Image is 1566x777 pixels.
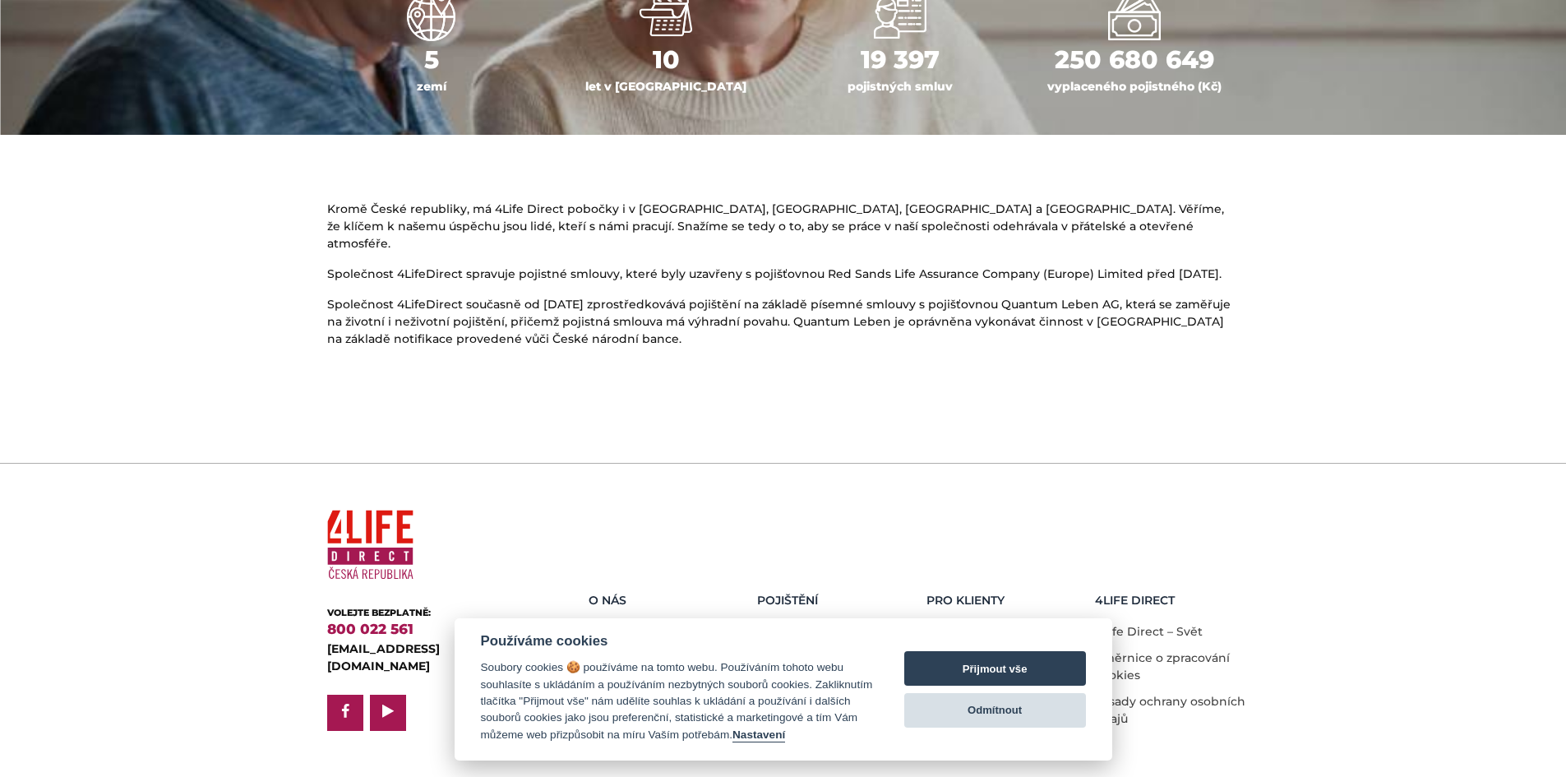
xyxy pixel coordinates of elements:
[327,641,440,673] a: [EMAIL_ADDRESS][DOMAIN_NAME]
[327,606,537,620] div: VOLEJTE BEZPLATNĚ:
[327,503,413,586] img: 4Life Direct Česká republika logo
[904,693,1086,728] button: Odmítnout
[327,296,1240,348] p: Společnost 4LifeDirect současně od [DATE] zprostředkovává pojištění na základě písemné smlouvy s ...
[904,651,1086,686] button: Přijmout vše
[327,41,537,78] div: 5
[1095,650,1230,682] a: Směrnice o zpracování cookies
[1095,594,1252,608] h5: 4LIFE DIRECT
[481,659,873,743] div: Soubory cookies 🍪 používáme na tomto webu. Používáním tohoto webu souhlasíte s ukládáním a použív...
[589,594,746,608] h5: O nás
[757,594,914,608] h5: Pojištění
[327,78,537,95] div: zemí
[796,41,1005,78] div: 19 397
[561,78,771,95] div: let v [GEOGRAPHIC_DATA]
[327,201,1240,252] p: Kromě České republiky, má 4Life Direct pobočky i v [GEOGRAPHIC_DATA], [GEOGRAPHIC_DATA], [GEOGRAP...
[926,594,1083,608] h5: Pro Klienty
[1095,694,1245,726] a: Zásady ochrany osobních údajů
[481,633,873,650] div: Používáme cookies
[1030,41,1240,78] div: 250 680 649
[561,41,771,78] div: 10
[1095,624,1203,639] a: 4Life Direct – Svět
[327,266,1240,283] p: Společnost 4LifeDirect spravuje pojistné smlouvy, které byly uzavřeny s pojišťovnou Red Sands Lif...
[1030,78,1240,95] div: vyplaceného pojistného (Kč)
[796,78,1005,95] div: pojistných smluv
[732,728,785,742] button: Nastavení
[327,621,413,637] a: 800 022 561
